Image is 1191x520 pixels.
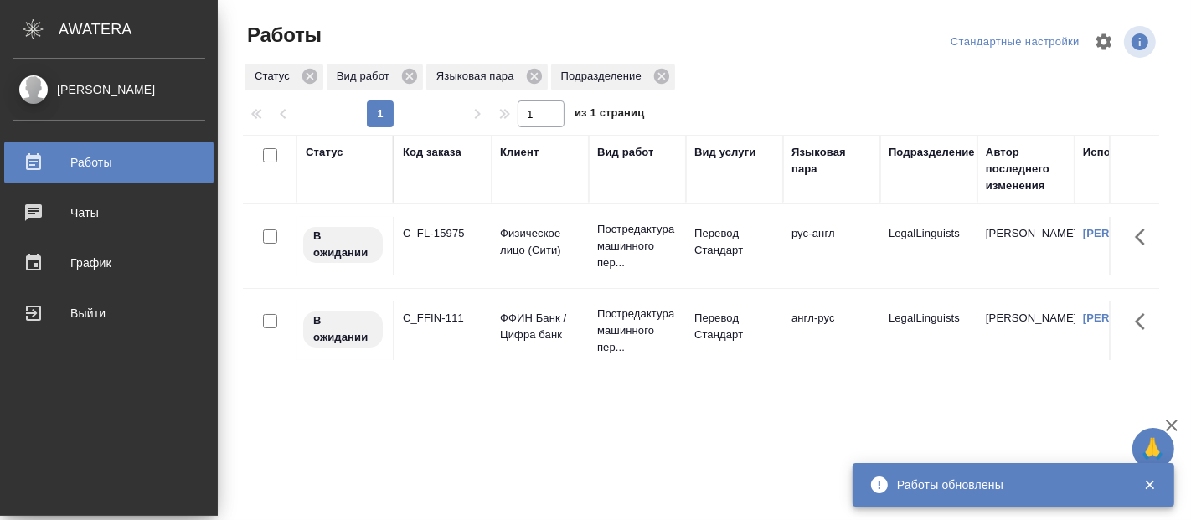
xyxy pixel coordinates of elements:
div: Подразделение [889,144,975,161]
a: [PERSON_NAME] [1083,227,1176,239]
p: Физическое лицо (Сити) [500,225,580,259]
div: Чаты [13,200,205,225]
span: Настроить таблицу [1084,22,1124,62]
div: AWATERA [59,13,218,46]
td: [PERSON_NAME] [977,217,1075,275]
span: 🙏 [1139,431,1168,466]
div: Код заказа [403,144,461,161]
div: Автор последнего изменения [986,144,1066,194]
div: C_FL-15975 [403,225,483,242]
div: Подразделение [551,64,675,90]
span: Работы [243,22,322,49]
td: рус-англ [783,217,880,275]
div: Работы [13,150,205,175]
div: Статус [245,64,323,90]
td: англ-рус [783,301,880,360]
p: Вид работ [337,68,395,85]
button: Здесь прячутся важные кнопки [1125,301,1165,342]
p: Подразделение [561,68,647,85]
a: Чаты [4,192,214,234]
span: из 1 страниц [575,103,645,127]
span: Посмотреть информацию [1124,26,1159,58]
td: [PERSON_NAME] [977,301,1075,360]
p: Перевод Стандарт [694,310,775,343]
p: Перевод Стандарт [694,225,775,259]
p: Постредактура машинного пер... [597,221,678,271]
p: Постредактура машинного пер... [597,306,678,356]
div: split button [946,29,1084,55]
div: Работы обновлены [897,476,1118,493]
div: [PERSON_NAME] [13,80,205,99]
button: 🙏 [1132,428,1174,470]
div: Исполнитель [1083,144,1157,161]
p: ФФИН Банк / Цифра банк [500,310,580,343]
a: Выйти [4,292,214,334]
p: В ожидании [313,312,373,346]
td: LegalLinguists [880,301,977,360]
a: [PERSON_NAME] [1083,311,1176,324]
p: Языковая пара [436,68,520,85]
p: Статус [255,68,296,85]
button: Закрыть [1132,477,1167,492]
div: Вид работ [597,144,654,161]
div: Языковая пара [791,144,872,178]
a: График [4,242,214,284]
div: Исполнитель назначен, приступать к работе пока рано [302,225,384,265]
div: Языковая пара [426,64,548,90]
div: Клиент [500,144,539,161]
div: Статус [306,144,343,161]
button: Здесь прячутся важные кнопки [1125,217,1165,257]
td: LegalLinguists [880,217,977,275]
div: Вид услуги [694,144,756,161]
a: Работы [4,142,214,183]
div: Вид работ [327,64,423,90]
div: Выйти [13,301,205,326]
div: C_FFIN-111 [403,310,483,327]
p: В ожидании [313,228,373,261]
div: График [13,250,205,275]
div: Исполнитель назначен, приступать к работе пока рано [302,310,384,349]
